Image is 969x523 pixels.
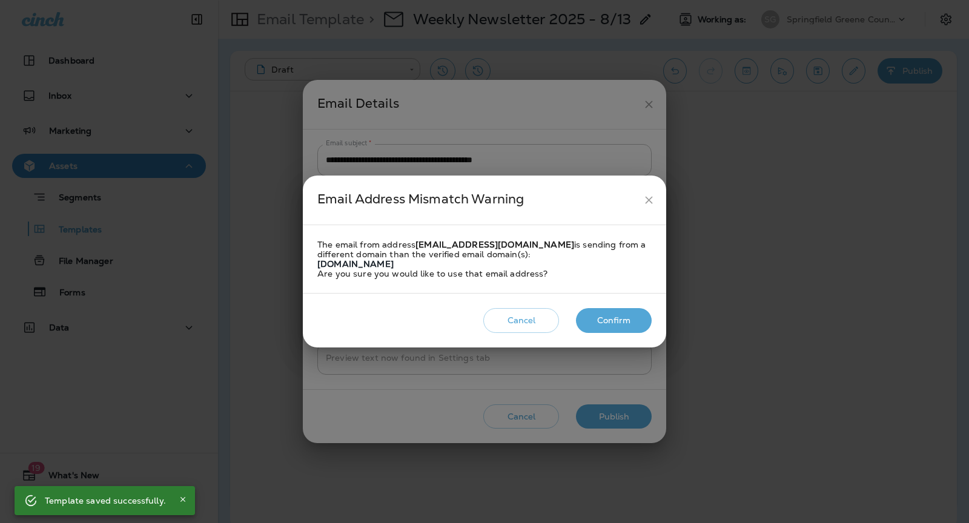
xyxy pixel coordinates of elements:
[317,240,652,278] div: The email from address is sending from a different domain than the verified email domain(s): Are ...
[45,490,166,511] div: Template saved successfully.
[317,258,394,269] strong: [DOMAIN_NAME]
[415,239,574,250] strong: [EMAIL_ADDRESS][DOMAIN_NAME]
[317,189,638,211] div: Email Address Mismatch Warning
[176,492,190,507] button: Close
[638,189,660,211] button: close
[483,308,559,333] button: Cancel
[576,308,652,333] button: Confirm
